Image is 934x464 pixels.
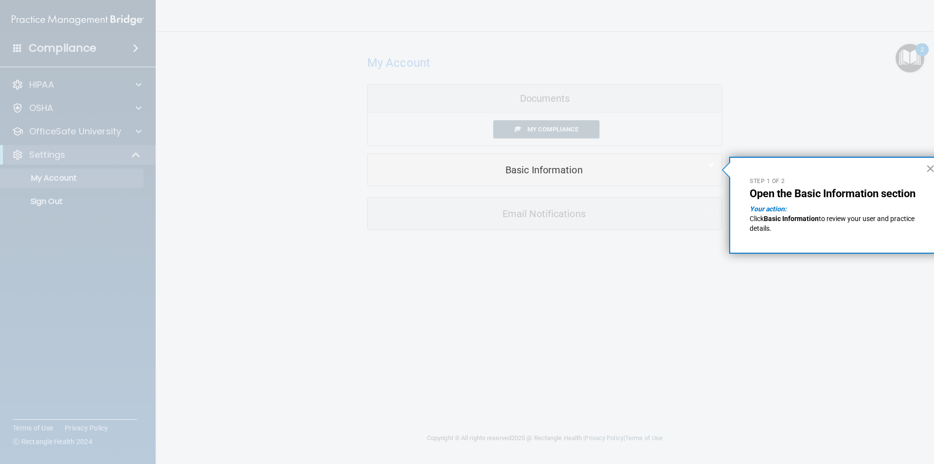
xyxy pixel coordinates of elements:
p: Step 1 of 2 [750,177,923,186]
em: Your action: [750,205,787,213]
iframe: Drift Widget Chat Controller [766,395,922,434]
span: Click [750,215,764,223]
p: Open the Basic Information section [750,187,923,200]
strong: Basic Information [764,215,819,223]
h5: Basic Information [375,165,685,175]
span: to review your user and practice details. [750,215,916,232]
